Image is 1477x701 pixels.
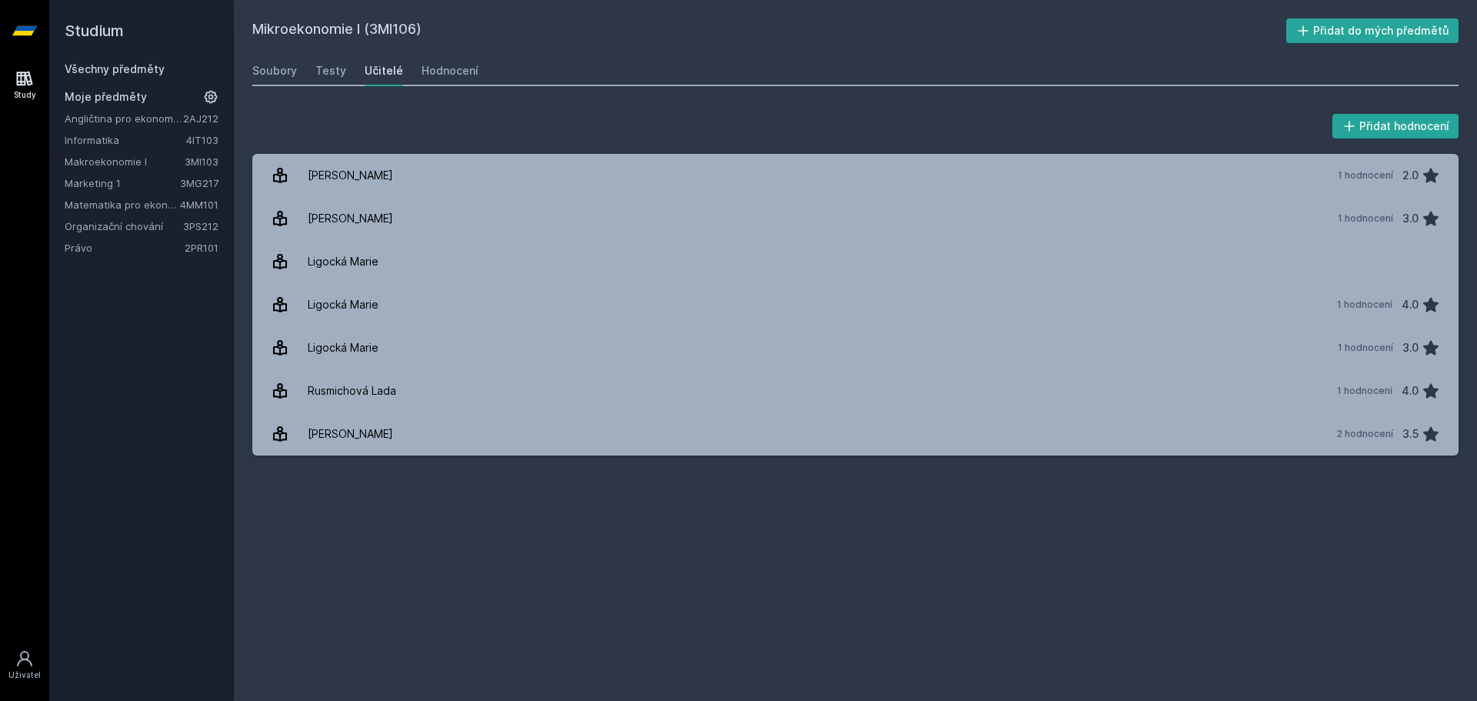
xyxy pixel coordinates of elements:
[65,132,186,148] a: Informatika
[1338,169,1393,182] div: 1 hodnocení
[308,332,378,363] div: Ligocká Marie
[65,175,180,191] a: Marketing 1
[252,326,1459,369] a: Ligocká Marie 1 hodnocení 3.0
[8,669,41,681] div: Uživatel
[1337,385,1392,397] div: 1 hodnocení
[185,155,218,168] a: 3MI103
[422,63,478,78] div: Hodnocení
[3,642,46,689] a: Uživatel
[252,283,1459,326] a: Ligocká Marie 1 hodnocení 4.0
[365,55,403,86] a: Učitelé
[65,62,165,75] a: Všechny předměty
[252,55,297,86] a: Soubory
[308,376,396,406] div: Rusmichová Lada
[1402,376,1419,406] div: 4.0
[252,18,1286,43] h2: Mikroekonomie I (3MI106)
[252,240,1459,283] a: Ligocká Marie
[65,89,147,105] span: Moje předměty
[186,134,218,146] a: 4IT103
[14,89,36,101] div: Study
[180,177,218,189] a: 3MG217
[1338,212,1393,225] div: 1 hodnocení
[252,154,1459,197] a: [PERSON_NAME] 1 hodnocení 2.0
[1402,289,1419,320] div: 4.0
[180,199,218,211] a: 4MM101
[252,63,297,78] div: Soubory
[65,240,185,255] a: Právo
[1332,114,1459,139] button: Přidat hodnocení
[65,219,183,234] a: Organizační chování
[422,55,478,86] a: Hodnocení
[3,62,46,108] a: Study
[185,242,218,254] a: 2PR101
[1337,299,1392,311] div: 1 hodnocení
[252,197,1459,240] a: [PERSON_NAME] 1 hodnocení 3.0
[1402,160,1419,191] div: 2.0
[1402,332,1419,363] div: 3.0
[183,112,218,125] a: 2AJ212
[1337,428,1393,440] div: 2 hodnocení
[252,412,1459,456] a: [PERSON_NAME] 2 hodnocení 3.5
[308,419,393,449] div: [PERSON_NAME]
[1402,419,1419,449] div: 3.5
[65,197,180,212] a: Matematika pro ekonomy
[365,63,403,78] div: Učitelé
[252,369,1459,412] a: Rusmichová Lada 1 hodnocení 4.0
[1286,18,1459,43] button: Přidat do mých předmětů
[1338,342,1393,354] div: 1 hodnocení
[315,55,346,86] a: Testy
[315,63,346,78] div: Testy
[1402,203,1419,234] div: 3.0
[65,154,185,169] a: Makroekonomie I
[308,246,378,277] div: Ligocká Marie
[65,111,183,126] a: Angličtina pro ekonomická studia 2 (B2/C1)
[183,220,218,232] a: 3PS212
[308,289,378,320] div: Ligocká Marie
[308,203,393,234] div: [PERSON_NAME]
[308,160,393,191] div: [PERSON_NAME]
